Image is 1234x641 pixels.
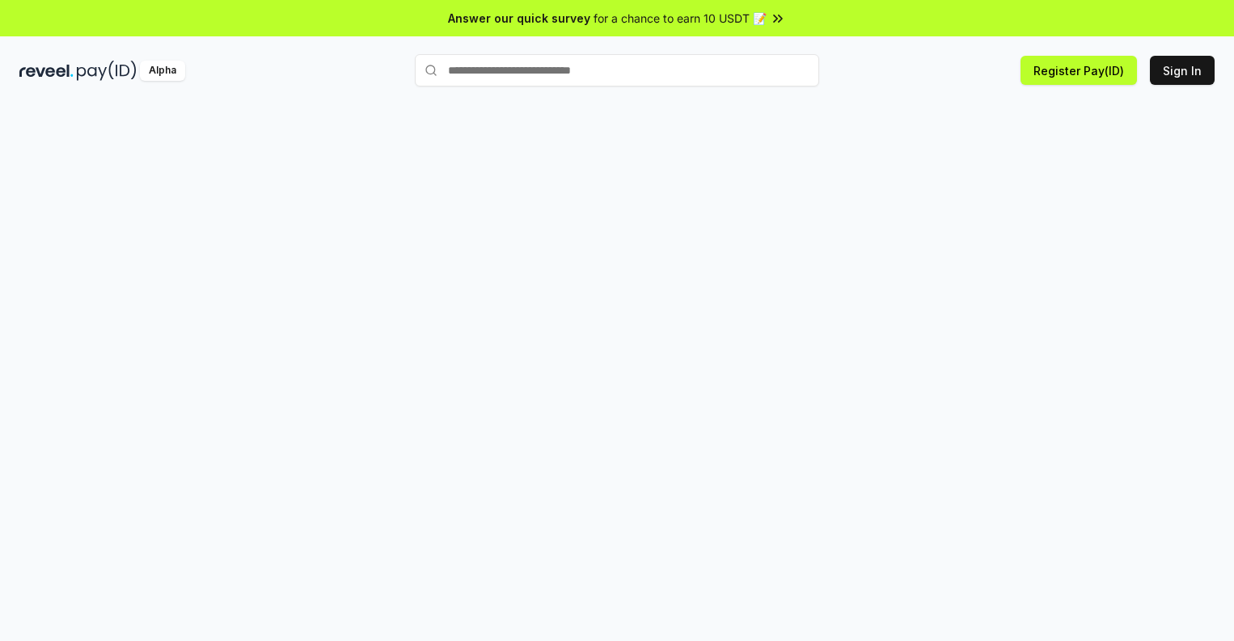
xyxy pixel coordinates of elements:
[1021,56,1137,85] button: Register Pay(ID)
[77,61,137,81] img: pay_id
[140,61,185,81] div: Alpha
[594,10,767,27] span: for a chance to earn 10 USDT 📝
[1150,56,1215,85] button: Sign In
[448,10,590,27] span: Answer our quick survey
[19,61,74,81] img: reveel_dark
